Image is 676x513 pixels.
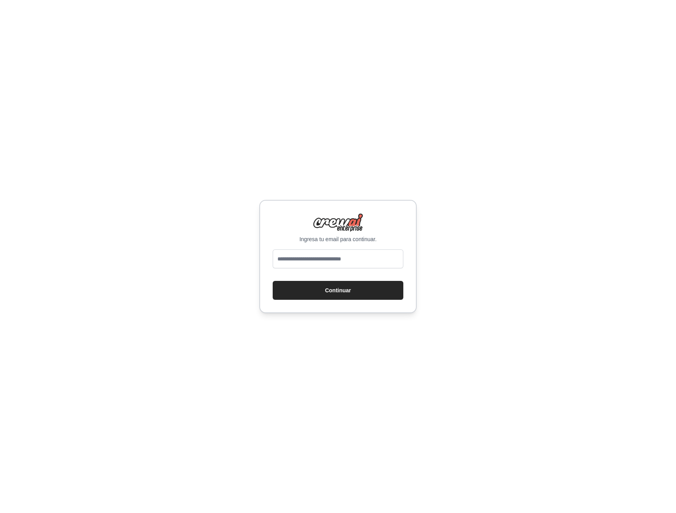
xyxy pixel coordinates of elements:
font: Continuar [325,287,351,293]
img: crewai_plus_logo-5aa5b5ab29de6a0f2d86ca7c27b9dd9f4fd15d81c93412c28fd24102b7c0d08b.png [313,213,363,232]
div: Widget de chat [637,475,676,513]
iframe: Chat Widget [637,475,676,513]
font: Ingresa tu email para continuar. [299,236,377,242]
button: Continuar [273,281,403,300]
